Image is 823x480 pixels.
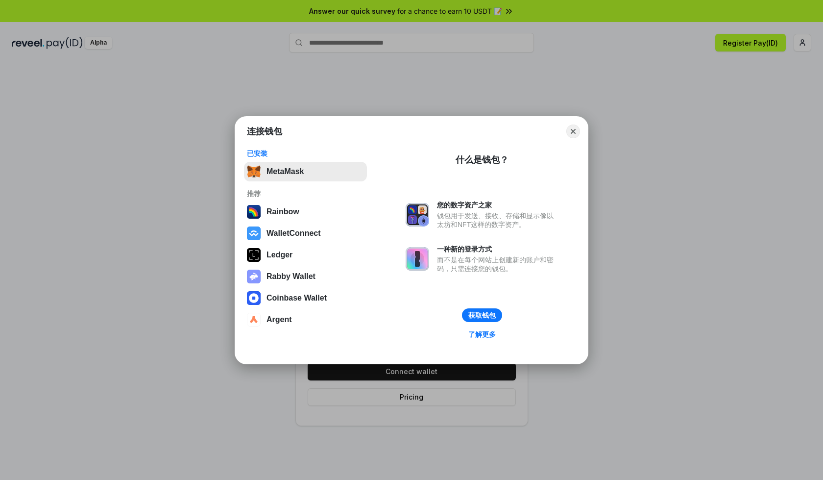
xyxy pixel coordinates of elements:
[247,227,261,240] img: svg+xml,%3Csvg%20width%3D%2228%22%20height%3D%2228%22%20viewBox%3D%220%200%2028%2028%22%20fill%3D...
[247,149,364,158] div: 已安装
[462,328,502,341] a: 了解更多
[244,310,367,329] button: Argent
[244,288,367,308] button: Coinbase Wallet
[406,247,429,271] img: svg+xml,%3Csvg%20xmlns%3D%22http%3A%2F%2Fwww.w3.org%2F2000%2Fsvg%22%20fill%3D%22none%22%20viewBox...
[266,315,292,324] div: Argent
[266,229,321,238] div: WalletConnect
[247,165,261,178] img: svg+xml,%3Csvg%20fill%3D%22none%22%20height%3D%2233%22%20viewBox%3D%220%200%2035%2033%22%20width%...
[247,126,282,137] h1: 连接钱包
[247,291,261,305] img: svg+xml,%3Csvg%20width%3D%2228%22%20height%3D%2228%22%20viewBox%3D%220%200%2028%2028%22%20fill%3D...
[244,202,367,222] button: Rainbow
[244,224,367,243] button: WalletConnect
[406,203,429,227] img: svg+xml,%3Csvg%20xmlns%3D%22http%3A%2F%2Fwww.w3.org%2F2000%2Fsvg%22%20fill%3D%22none%22%20viewBox...
[266,251,292,259] div: Ledger
[247,205,261,219] img: svg+xml,%3Csvg%20width%3D%22120%22%20height%3D%22120%22%20viewBox%3D%220%200%20120%20120%22%20fil...
[244,245,367,265] button: Ledger
[266,294,327,303] div: Coinbase Wallet
[247,248,261,262] img: svg+xml,%3Csvg%20xmlns%3D%22http%3A%2F%2Fwww.w3.org%2F2000%2Fsvg%22%20width%3D%2228%22%20height%3...
[266,167,304,176] div: MetaMask
[437,201,558,209] div: 您的数字资产之家
[247,313,261,327] img: svg+xml,%3Csvg%20width%3D%2228%22%20height%3D%2228%22%20viewBox%3D%220%200%2028%2028%22%20fill%3D...
[247,270,261,283] img: svg+xml,%3Csvg%20xmlns%3D%22http%3A%2F%2Fwww.w3.org%2F2000%2Fsvg%22%20fill%3D%22none%22%20viewBox...
[437,255,558,273] div: 而不是在每个网站上创建新的账户和密码，只需连接您的钱包。
[437,245,558,253] div: 一种新的登录方式
[437,211,558,229] div: 钱包用于发送、接收、存储和显示像以太坊和NFT这样的数字资产。
[266,207,299,216] div: Rainbow
[456,154,508,166] div: 什么是钱包？
[244,162,367,181] button: MetaMask
[266,272,315,281] div: Rabby Wallet
[247,189,364,198] div: 推荐
[244,267,367,286] button: Rabby Wallet
[468,311,496,320] div: 获取钱包
[468,330,496,339] div: 了解更多
[462,308,502,322] button: 获取钱包
[566,125,580,138] button: Close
